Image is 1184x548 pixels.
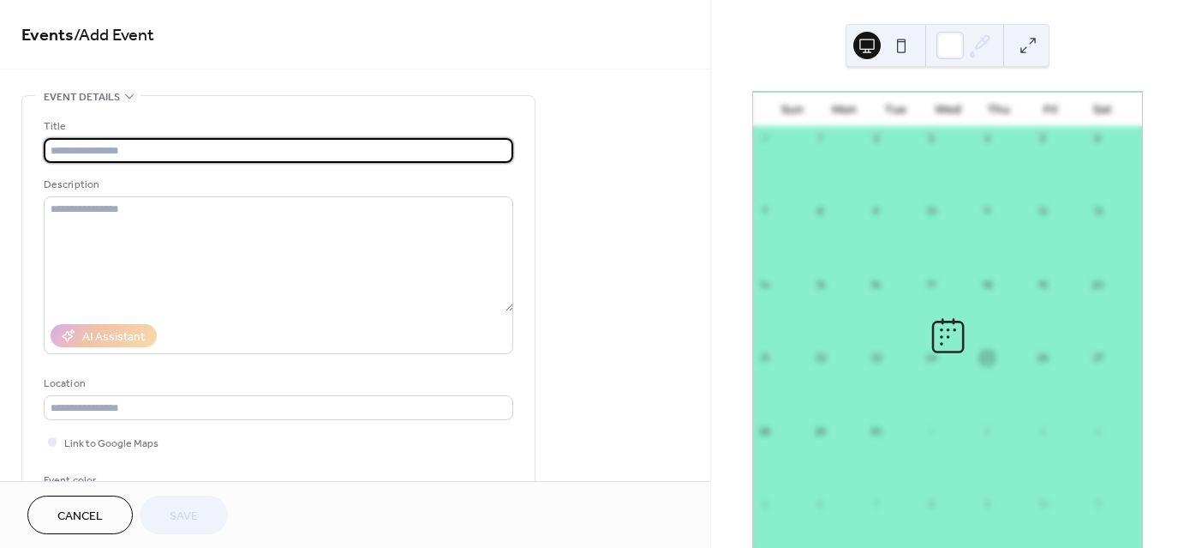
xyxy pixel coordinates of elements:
div: 25 [981,352,994,364]
div: 6 [1091,132,1104,145]
div: 5 [1036,132,1049,145]
div: Wed [922,93,973,127]
div: 31 [758,132,771,145]
div: 17 [925,278,938,291]
div: 12 [1036,205,1049,218]
div: 30 [870,425,882,437]
div: Description [44,176,510,194]
div: 28 [758,425,771,437]
span: Event details [44,88,120,106]
div: 8 [814,205,827,218]
div: 9 [870,205,882,218]
div: 9 [981,497,994,510]
span: / Add Event [74,19,154,52]
div: 26 [1036,352,1049,364]
div: 4 [981,132,994,145]
div: Location [44,375,510,393]
div: Sat [1077,93,1128,127]
button: Cancel [27,496,133,534]
div: 20 [1091,278,1104,291]
div: 1 [814,132,827,145]
a: Events [21,19,74,52]
div: 8 [925,497,938,510]
div: 5 [758,497,771,510]
div: 14 [758,278,771,291]
div: 2 [981,425,994,437]
div: Title [44,117,510,135]
div: 7 [758,205,771,218]
div: 21 [758,352,771,364]
div: 18 [981,278,994,291]
div: Mon [818,93,870,127]
div: 27 [1091,352,1104,364]
div: 4 [1091,425,1104,437]
div: 3 [925,132,938,145]
div: Event color [44,472,172,490]
div: 10 [1036,497,1049,510]
div: 7 [870,497,882,510]
div: 15 [814,278,827,291]
div: 10 [925,205,938,218]
div: 11 [1091,497,1104,510]
div: 19 [1036,278,1049,291]
div: 23 [870,352,882,364]
div: Tue [870,93,922,127]
div: 2 [870,132,882,145]
span: Cancel [57,508,103,526]
div: 3 [1036,425,1049,437]
div: 29 [814,425,827,437]
div: Sun [767,93,818,127]
div: 24 [925,352,938,364]
div: 1 [925,425,938,437]
div: 13 [1091,205,1104,218]
span: Link to Google Maps [64,435,158,453]
div: 16 [870,278,882,291]
div: Fri [1025,93,1076,127]
div: 11 [981,205,994,218]
div: 6 [814,497,827,510]
div: 22 [814,352,827,364]
div: Thu [973,93,1025,127]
